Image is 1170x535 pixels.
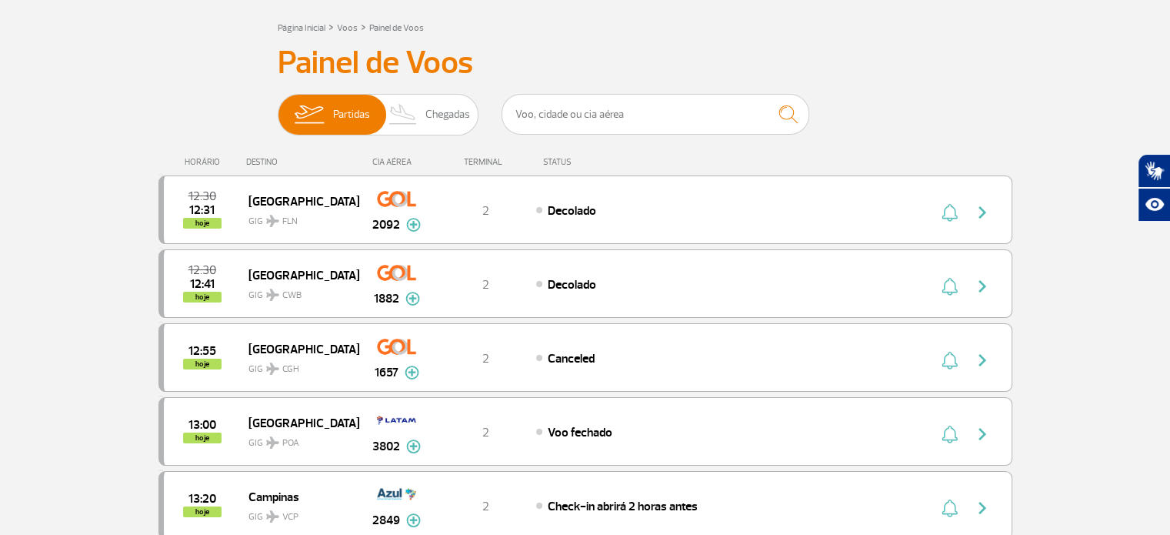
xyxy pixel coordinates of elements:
img: sino-painel-voo.svg [942,351,958,369]
div: CIA AÉREA [358,157,435,167]
img: mais-info-painel-voo.svg [405,366,419,380]
span: Check-in abrirá 2 horas antes [548,499,698,514]
span: 2025-09-25 12:55:00 [188,346,216,356]
span: Decolado [548,203,596,219]
img: seta-direita-painel-voo.svg [973,425,992,443]
img: seta-direita-painel-voo.svg [973,351,992,369]
img: mais-info-painel-voo.svg [406,218,421,232]
span: GIG [248,354,347,376]
button: Abrir tradutor de língua de sinais. [1138,154,1170,188]
a: Página Inicial [278,22,325,34]
span: GIG [248,428,347,450]
span: [GEOGRAPHIC_DATA] [248,265,347,285]
span: Partidas [333,95,370,135]
img: mais-info-painel-voo.svg [405,292,420,306]
div: HORÁRIO [163,157,247,167]
div: STATUS [535,157,661,167]
img: slider-desembarque [381,95,426,135]
img: destiny_airplane.svg [266,363,279,375]
span: Canceled [548,351,595,366]
span: 2025-09-25 13:00:00 [188,420,216,430]
img: destiny_airplane.svg [266,215,279,227]
span: 2 [482,425,489,440]
img: seta-direita-painel-voo.svg [973,203,992,222]
span: hoje [183,218,222,229]
img: sino-painel-voo.svg [942,277,958,296]
span: 3802 [372,437,400,456]
span: Decolado [548,277,596,293]
span: [GEOGRAPHIC_DATA] [248,191,347,211]
span: 2025-09-25 13:20:00 [188,493,216,504]
span: 1657 [375,363,398,382]
span: 2 [482,277,489,293]
span: 2025-09-25 12:30:00 [188,265,216,276]
span: GIG [248,502,347,524]
span: VCP [282,510,298,524]
span: hoje [183,292,222,303]
span: Campinas [248,487,347,507]
span: 2 [482,499,489,514]
span: CGH [282,363,299,376]
span: hoje [183,507,222,517]
span: 2 [482,351,489,366]
span: 2 [482,203,489,219]
img: seta-direita-painel-voo.svg [973,277,992,296]
img: sino-painel-voo.svg [942,425,958,443]
img: destiny_airplane.svg [266,510,279,523]
a: > [328,18,334,35]
span: hoje [183,359,222,369]
span: Chegadas [425,95,470,135]
img: sino-painel-voo.svg [942,203,958,222]
span: 2849 [372,511,400,530]
img: destiny_airplane.svg [266,436,279,449]
div: Plugin de acessibilidade da Hand Talk. [1138,154,1170,222]
span: 2025-09-25 12:41:00 [190,279,215,289]
a: Painel de Voos [369,22,424,34]
span: 1882 [374,289,399,308]
span: 2092 [372,216,400,234]
img: mais-info-painel-voo.svg [406,440,421,453]
a: > [361,18,366,35]
img: sino-painel-voo.svg [942,499,958,517]
span: 2025-09-25 12:30:00 [188,191,216,202]
span: Voo fechado [548,425,612,440]
span: GIG [248,280,347,303]
h3: Painel de Voos [278,44,893,82]
img: mais-info-painel-voo.svg [406,513,421,527]
span: [GEOGRAPHIC_DATA] [248,413,347,433]
div: DESTINO [246,157,358,167]
img: seta-direita-painel-voo.svg [973,499,992,517]
span: GIG [248,206,347,229]
span: CWB [282,289,302,303]
button: Abrir recursos assistivos. [1138,188,1170,222]
span: hoje [183,433,222,443]
span: FLN [282,215,298,229]
span: [GEOGRAPHIC_DATA] [248,339,347,359]
span: 2025-09-25 12:31:00 [189,205,215,216]
a: Voos [337,22,358,34]
input: Voo, cidade ou cia aérea [502,94,809,135]
img: slider-embarque [285,95,333,135]
span: POA [282,436,299,450]
img: destiny_airplane.svg [266,289,279,301]
div: TERMINAL [435,157,535,167]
